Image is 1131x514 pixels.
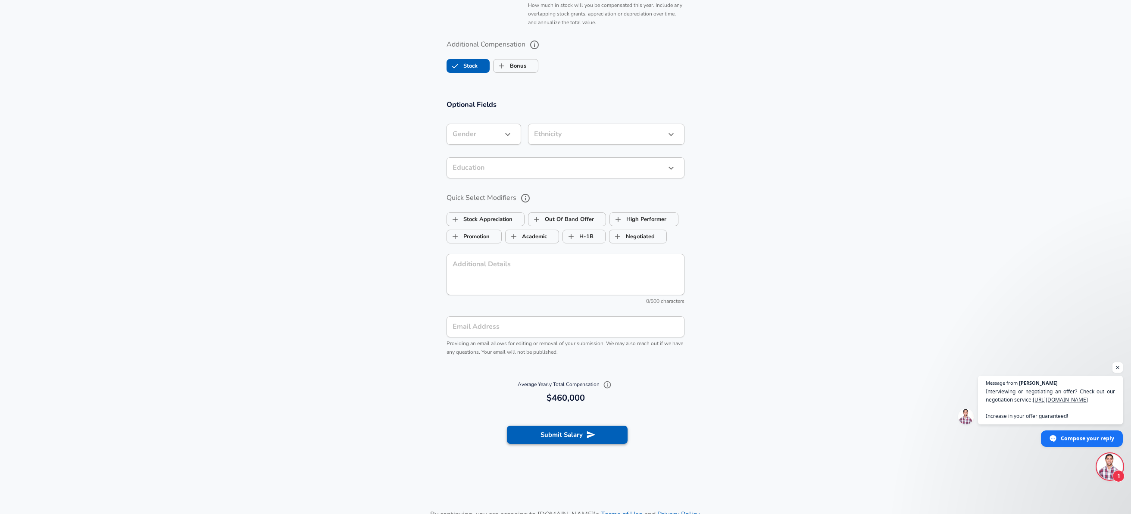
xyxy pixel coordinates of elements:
[494,58,510,74] span: Bonus
[505,230,559,243] button: AcademicAcademic
[527,37,542,52] button: help
[563,228,579,245] span: H-1B
[1019,380,1058,385] span: [PERSON_NAME]
[447,211,512,227] label: Stock Appreciation
[1112,470,1125,482] span: 1
[986,387,1115,420] span: Interviewing or negotiating an offer? Check out our negotiation service: Increase in your offer g...
[528,211,545,227] span: Out Of Band Offer
[601,378,614,391] button: Explain Total Compensation
[528,212,606,226] button: Out Of Band OfferOut Of Band Offer
[609,228,626,245] span: Negotiated
[447,228,490,245] label: Promotion
[506,228,522,245] span: Academic
[450,391,681,405] h6: $460,000
[986,380,1018,385] span: Message from
[447,212,525,226] button: Stock AppreciationStock Appreciation
[609,228,655,245] label: Negotiated
[447,191,684,206] label: Quick Select Modifiers
[518,381,614,388] span: Average Yearly Total Compensation
[447,58,478,74] label: Stock
[447,59,490,73] button: StockStock
[447,211,463,227] span: Stock Appreciation
[447,228,463,245] span: Promotion
[447,37,684,52] label: Additional Compensation
[447,316,684,337] input: team@levels.fyi
[528,211,594,227] label: Out Of Band Offer
[447,58,463,74] span: Stock
[609,212,678,226] button: High PerformerHigh Performer
[447,340,683,355] span: Providing an email allows for editing or removal of your submission. We may also reach out if we ...
[610,211,626,227] span: High Performer
[562,230,606,243] button: H-1BH-1B
[518,191,533,206] button: help
[506,228,547,245] label: Academic
[447,230,502,243] button: PromotionPromotion
[447,297,684,306] div: 0/500 characters
[447,100,684,109] h3: Optional Fields
[493,59,538,73] button: BonusBonus
[610,211,666,227] label: High Performer
[1061,431,1114,446] span: Compose your reply
[528,2,682,26] span: How much in stock will you be compensated this year. Include any overlapping stock grants, apprec...
[1097,454,1123,480] div: Open chat
[507,426,628,444] button: Submit Salary
[609,230,667,243] button: NegotiatedNegotiated
[563,228,594,245] label: H-1B
[494,58,526,74] label: Bonus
